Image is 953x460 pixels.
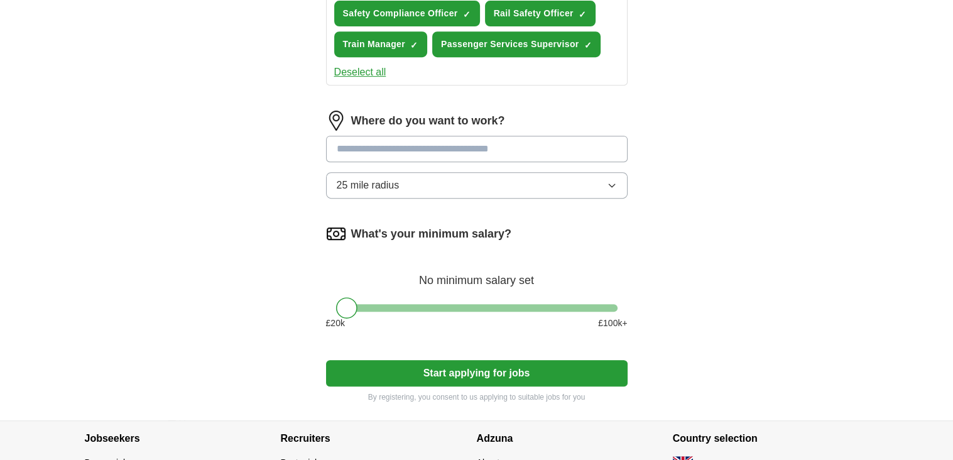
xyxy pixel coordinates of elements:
button: Start applying for jobs [326,360,628,386]
span: ✓ [579,9,586,19]
span: ✓ [463,9,471,19]
h4: Country selection [673,421,869,456]
button: Train Manager✓ [334,31,427,57]
span: Train Manager [343,38,405,51]
span: Rail Safety Officer [494,7,574,20]
div: No minimum salary set [326,259,628,289]
button: Rail Safety Officer✓ [485,1,596,26]
button: Passenger Services Supervisor✓ [432,31,601,57]
label: What's your minimum salary? [351,226,511,243]
p: By registering, you consent to us applying to suitable jobs for you [326,392,628,403]
span: 25 mile radius [337,178,400,193]
label: Where do you want to work? [351,112,505,129]
span: Safety Compliance Officer [343,7,458,20]
span: £ 100 k+ [598,317,627,330]
img: salary.png [326,224,346,244]
span: £ 20 k [326,317,345,330]
span: Passenger Services Supervisor [441,38,579,51]
button: Deselect all [334,65,386,80]
img: location.png [326,111,346,131]
span: ✓ [410,40,418,50]
span: ✓ [584,40,591,50]
button: 25 mile radius [326,172,628,199]
button: Safety Compliance Officer✓ [334,1,480,26]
